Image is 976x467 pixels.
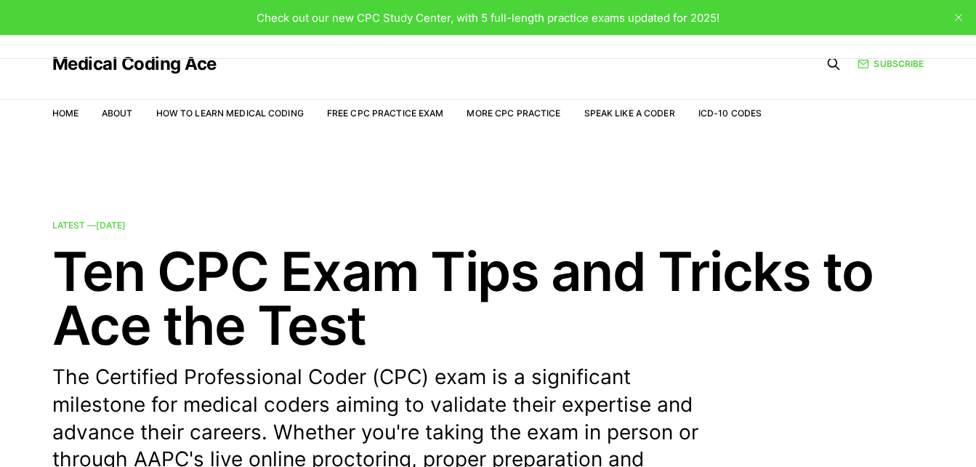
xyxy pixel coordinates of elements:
a: How to Learn Medical Coding [156,108,304,119]
a: More CPC Practice [467,108,560,119]
span: Latest — [52,220,126,231]
a: About [102,108,133,119]
a: ICD-10 Codes [698,108,762,119]
a: Speak Like a Coder [584,108,675,119]
a: Home [52,108,78,119]
a: Free CPC Practice Exam [327,108,444,119]
h2: Ten CPC Exam Tips and Tricks to Ace the Test [52,244,924,352]
a: Subscribe [858,57,924,71]
span: Check out our new CPC Study Center, with 5 full-length practice exams updated for 2025! [257,11,719,25]
a: Medical Coding Ace [52,55,217,73]
iframe: portal-trigger [739,396,976,467]
time: [DATE] [96,220,126,231]
button: close [947,6,970,29]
